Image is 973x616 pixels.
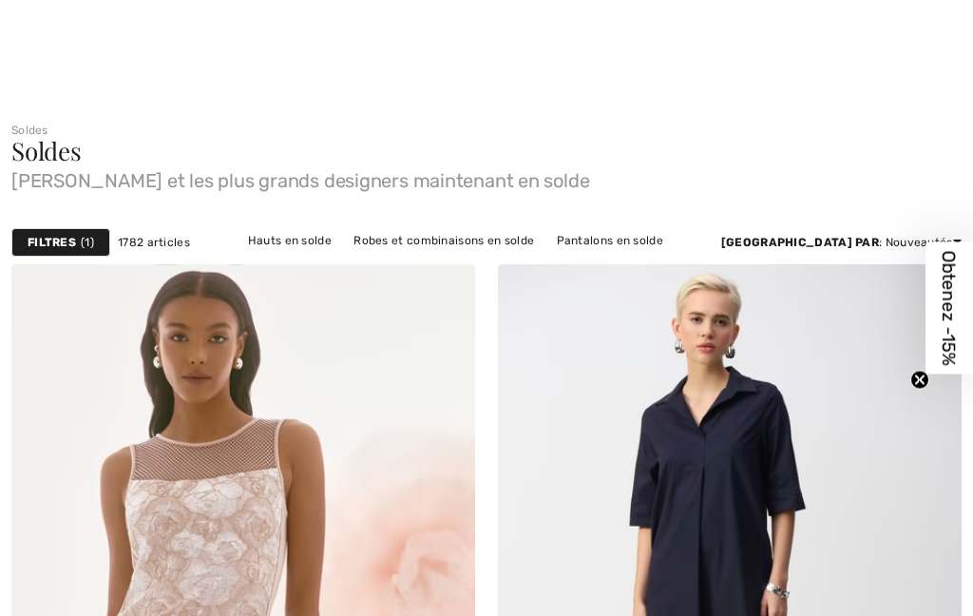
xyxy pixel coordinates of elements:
[238,228,341,253] a: Hauts en solde
[939,251,961,366] span: Obtenez -15%
[118,234,190,251] span: 1782 articles
[11,134,82,167] span: Soldes
[547,228,673,253] a: Pantalons en solde
[81,234,94,251] span: 1
[344,228,544,253] a: Robes et combinaisons en solde
[721,234,962,251] div: : Nouveautés
[28,234,76,251] strong: Filtres
[232,253,402,278] a: Pulls et cardigans en solde
[908,478,954,526] iframe: Ouvre un widget dans lequel vous pouvez chatter avec l’un de nos agents
[406,253,572,278] a: Vestes et blazers en solde
[910,371,929,390] button: Close teaser
[11,164,962,190] span: [PERSON_NAME] et les plus grands designers maintenant en solde
[11,124,48,137] a: Soldes
[925,242,973,375] div: Obtenez -15%Close teaser
[575,253,678,278] a: Jupes en solde
[721,236,879,249] strong: [GEOGRAPHIC_DATA] par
